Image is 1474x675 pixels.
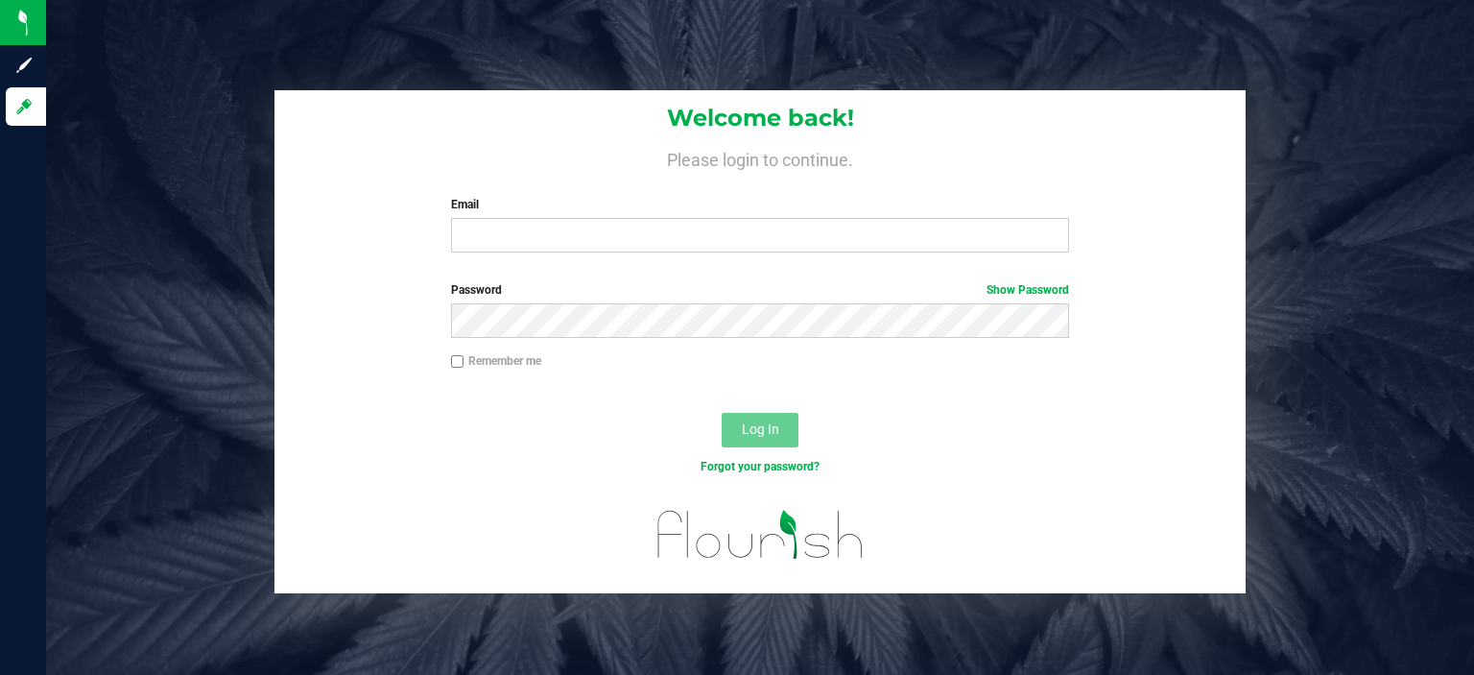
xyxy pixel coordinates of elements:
span: Log In [742,422,779,437]
span: Password [451,283,502,297]
inline-svg: Log in [14,97,34,116]
label: Remember me [451,352,541,370]
h1: Welcome back! [274,106,1246,131]
a: Forgot your password? [701,460,820,473]
inline-svg: Sign up [14,56,34,75]
h4: Please login to continue. [274,146,1246,169]
img: flourish_logo.svg [639,495,882,573]
a: Show Password [987,283,1069,297]
button: Log In [722,413,798,447]
input: Remember me [451,355,464,369]
label: Email [451,196,1070,213]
